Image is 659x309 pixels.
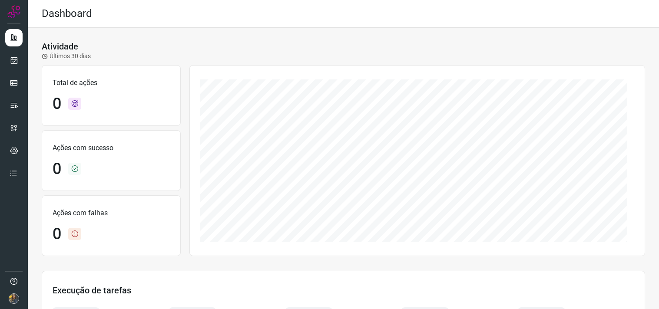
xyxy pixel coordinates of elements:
[53,143,170,153] p: Ações com sucesso
[42,52,91,61] p: Últimos 30 dias
[53,95,61,113] h1: 0
[7,5,20,18] img: Logo
[42,7,92,20] h2: Dashboard
[53,285,634,296] h3: Execução de tarefas
[53,208,170,218] p: Ações com falhas
[53,225,61,243] h1: 0
[53,78,170,88] p: Total de ações
[53,160,61,178] h1: 0
[42,41,78,52] h3: Atividade
[9,293,19,304] img: 7a73bbd33957484e769acd1c40d0590e.JPG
